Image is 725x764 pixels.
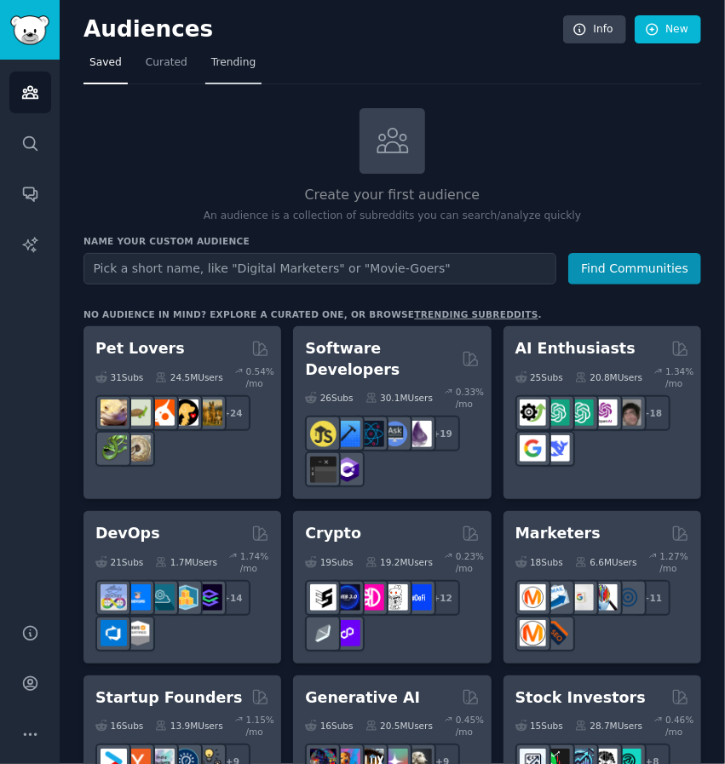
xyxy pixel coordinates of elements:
div: + 14 [215,580,250,616]
p: An audience is a collection of subreddits you can search/analyze quickly [83,209,701,224]
a: trending subreddits [414,309,538,319]
a: Curated [140,49,193,84]
img: aws_cdk [172,584,199,611]
span: Saved [89,55,122,71]
div: + 18 [635,395,670,431]
img: chatgpt_promptDesign [544,399,570,426]
img: 0xPolygon [334,620,360,646]
div: 19.2M Users [365,550,433,574]
img: DevOpsLinks [124,584,151,611]
div: 24.5M Users [155,365,222,389]
div: 15 Sub s [515,714,563,738]
img: elixir [406,421,432,447]
div: + 12 [424,580,460,616]
h2: DevOps [95,523,160,544]
img: googleads [567,584,594,611]
div: 26 Sub s [305,386,353,410]
img: content_marketing [520,620,546,646]
span: Trending [211,55,256,71]
img: iOSProgramming [334,421,360,447]
a: Saved [83,49,128,84]
h2: Audiences [83,16,563,43]
img: defiblockchain [358,584,384,611]
div: 13.9M Users [155,714,222,738]
div: 1.74 % /mo [240,550,273,574]
img: defi_ [406,584,432,611]
img: azuredevops [101,620,127,646]
div: 28.7M Users [575,714,642,738]
h2: Create your first audience [83,185,701,206]
img: Docker_DevOps [101,584,127,611]
h2: Marketers [515,523,601,544]
img: ArtificalIntelligence [615,399,642,426]
div: 0.23 % /mo [456,550,488,574]
img: OpenAIDev [591,399,618,426]
div: No audience in mind? Explore a curated one, or browse . [83,308,542,320]
a: Trending [205,49,262,84]
div: 30.1M Users [365,386,433,410]
h2: Stock Investors [515,687,646,709]
img: DeepSeek [544,435,570,462]
img: MarketingResearch [591,584,618,611]
div: 1.7M Users [155,550,217,574]
input: Pick a short name, like "Digital Marketers" or "Movie-Goers" [83,253,556,284]
div: 18 Sub s [515,550,563,574]
img: platformengineering [148,584,175,611]
img: software [310,457,337,483]
img: leopardgeckos [101,399,127,426]
div: 0.33 % /mo [456,386,488,410]
img: ballpython [124,435,151,462]
img: AItoolsCatalog [520,399,546,426]
div: 31 Sub s [95,365,143,389]
img: ethfinance [310,620,337,646]
div: 16 Sub s [95,714,143,738]
img: chatgpt_prompts_ [567,399,594,426]
h3: Name your custom audience [83,235,701,247]
img: turtle [124,399,151,426]
img: GoogleGeminiAI [520,435,546,462]
img: PlatformEngineers [196,584,222,611]
div: + 24 [215,395,250,431]
h2: Startup Founders [95,687,242,709]
div: 20.5M Users [365,714,433,738]
img: dogbreed [196,399,222,426]
img: ethstaker [310,584,337,611]
div: 20.8M Users [575,365,642,389]
div: + 11 [635,580,670,616]
img: PetAdvice [172,399,199,426]
div: 0.46 % /mo [665,714,698,738]
div: 1.27 % /mo [660,550,693,574]
img: AWS_Certified_Experts [124,620,151,646]
div: 16 Sub s [305,714,353,738]
div: 1.15 % /mo [246,714,279,738]
div: 0.45 % /mo [456,714,488,738]
div: 6.6M Users [575,550,637,574]
img: CryptoNews [382,584,408,611]
div: 25 Sub s [515,365,563,389]
div: 1.34 % /mo [665,365,698,389]
a: Info [563,15,626,44]
img: bigseo [544,620,570,646]
img: AskComputerScience [382,421,408,447]
img: learnjavascript [310,421,337,447]
h2: AI Enthusiasts [515,338,636,359]
img: Emailmarketing [544,584,570,611]
button: Find Communities [568,253,701,284]
div: + 19 [424,416,460,451]
h2: Pet Lovers [95,338,185,359]
img: reactnative [358,421,384,447]
div: 21 Sub s [95,550,143,574]
a: New [635,15,701,44]
div: 0.54 % /mo [246,365,279,389]
img: herpetology [101,435,127,462]
img: cockatiel [148,399,175,426]
img: web3 [334,584,360,611]
div: 19 Sub s [305,550,353,574]
h2: Software Developers [305,338,455,380]
img: GummySearch logo [10,15,49,45]
img: OnlineMarketing [615,584,642,611]
span: Curated [146,55,187,71]
img: csharp [334,457,360,483]
h2: Generative AI [305,687,420,709]
img: AskMarketing [520,584,546,611]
